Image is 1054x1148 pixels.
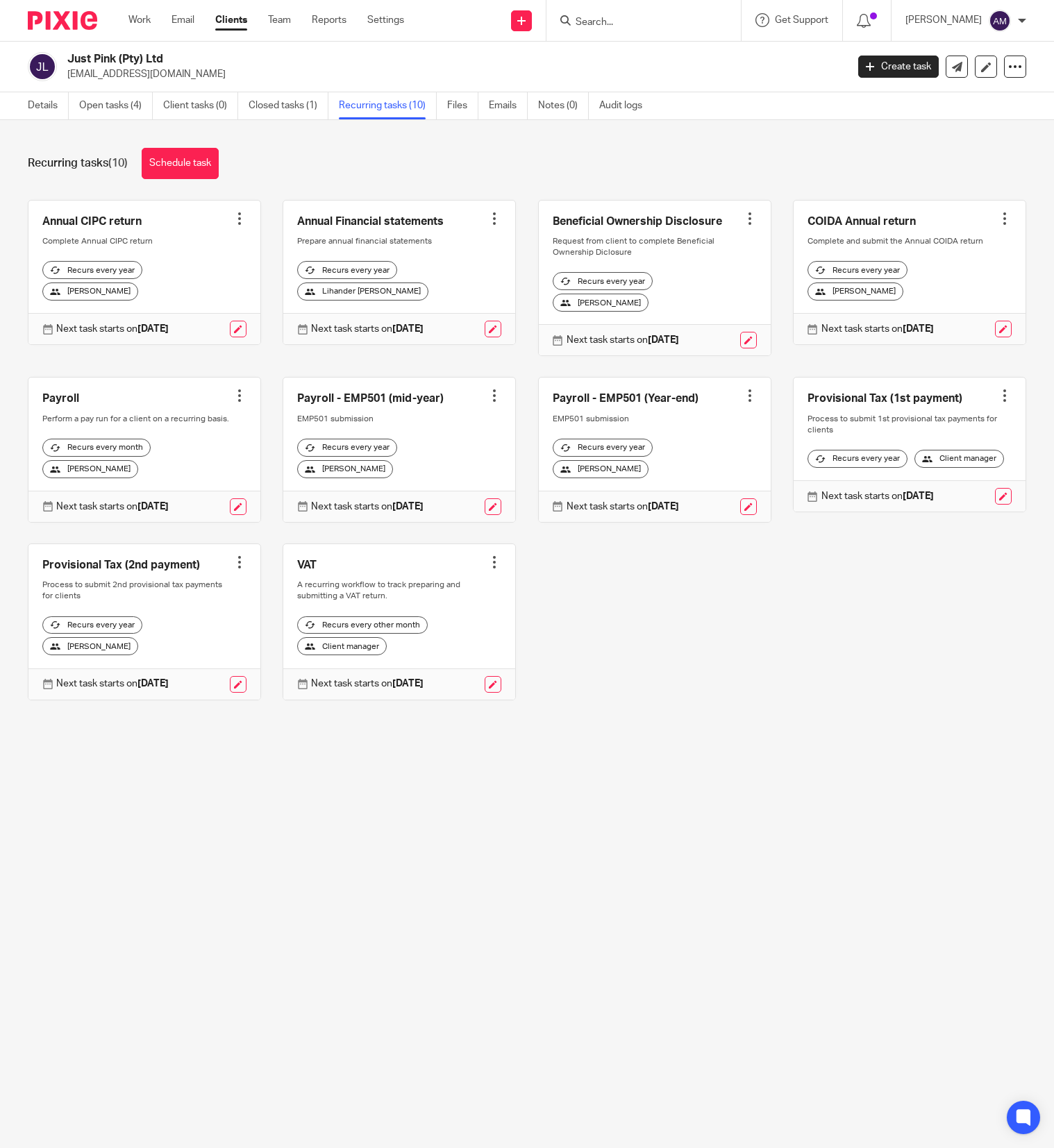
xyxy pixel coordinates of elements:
a: Details [28,92,69,119]
div: Client manager [297,637,387,655]
div: [PERSON_NAME] [42,460,138,478]
div: Recurs every month [42,439,151,457]
a: Audit logs [599,92,653,119]
p: Next task starts on [311,677,424,691]
img: svg%3E [28,52,57,81]
div: [PERSON_NAME] [808,282,903,301]
img: Pixie [28,11,97,30]
strong: [DATE] [137,324,169,334]
p: [PERSON_NAME] [905,13,982,27]
strong: [DATE] [648,502,679,512]
div: [PERSON_NAME] [553,460,649,478]
div: Recurs every year [297,439,397,457]
p: Next task starts on [56,677,169,691]
div: Recurs every year [42,616,142,634]
p: Next task starts on [56,500,169,514]
span: Get Support [775,15,828,25]
strong: [DATE] [392,502,424,512]
a: Emails [489,92,528,119]
a: Files [447,92,478,119]
strong: [DATE] [392,679,424,689]
input: Search [574,17,699,29]
strong: [DATE] [137,502,169,512]
a: Closed tasks (1) [249,92,328,119]
a: Schedule task [142,148,219,179]
a: Notes (0) [538,92,589,119]
p: Next task starts on [567,333,679,347]
div: Lihander [PERSON_NAME] [297,282,428,301]
div: Recurs every year [42,261,142,279]
div: [PERSON_NAME] [297,460,393,478]
strong: [DATE] [903,324,934,334]
a: Recurring tasks (10) [339,92,437,119]
div: Client manager [914,450,1004,468]
strong: [DATE] [648,335,679,345]
a: Settings [367,13,404,27]
div: [PERSON_NAME] [42,282,138,301]
a: Reports [312,13,346,27]
strong: [DATE] [392,324,424,334]
p: Next task starts on [311,500,424,514]
p: Next task starts on [821,322,934,336]
div: [PERSON_NAME] [553,294,649,312]
img: svg%3E [989,10,1011,32]
strong: [DATE] [137,679,169,689]
p: Next task starts on [311,322,424,336]
strong: [DATE] [903,491,934,501]
p: Next task starts on [567,500,679,514]
a: Open tasks (4) [79,92,153,119]
a: Client tasks (0) [163,92,238,119]
h2: Just Pink (Pty) Ltd [67,52,683,67]
div: Recurs every year [808,261,907,279]
h1: Recurring tasks [28,156,128,171]
p: [EMAIL_ADDRESS][DOMAIN_NAME] [67,67,837,81]
a: Clients [215,13,247,27]
p: Next task starts on [821,489,934,503]
div: [PERSON_NAME] [42,637,138,655]
div: Recurs every year [297,261,397,279]
a: Email [172,13,194,27]
div: Recurs every year [553,272,653,290]
a: Work [128,13,151,27]
div: Recurs every year [808,450,907,468]
div: Recurs every year [553,439,653,457]
a: Team [268,13,291,27]
div: Recurs every other month [297,616,428,634]
p: Next task starts on [56,322,169,336]
span: (10) [108,158,128,169]
a: Create task [858,56,939,78]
